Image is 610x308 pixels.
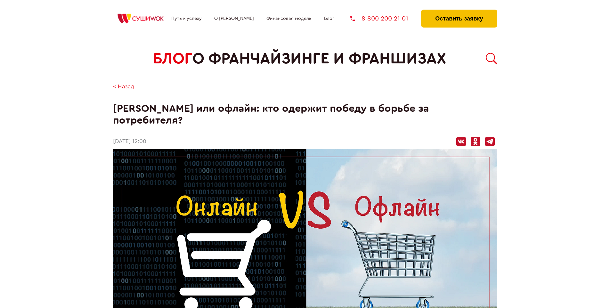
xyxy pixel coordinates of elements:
a: Финансовая модель [266,16,312,21]
span: о франчайзинге и франшизах [192,50,446,68]
h1: [PERSON_NAME] или офлайн: кто одержит победу в борьбе за потребителя? [113,103,497,126]
span: 8 800 200 21 01 [362,15,408,22]
a: О [PERSON_NAME] [214,16,254,21]
time: [DATE] 12:00 [113,138,146,145]
a: Путь к успеху [171,16,202,21]
a: 8 800 200 21 01 [350,15,408,22]
a: Блог [324,16,334,21]
a: < Назад [113,84,134,90]
span: БЛОГ [153,50,192,68]
button: Оставить заявку [421,10,497,28]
